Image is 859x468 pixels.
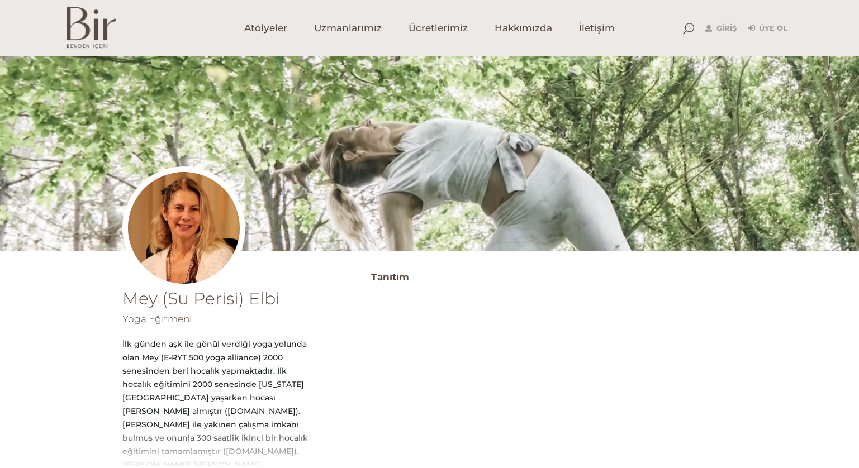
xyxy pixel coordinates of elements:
[371,268,737,286] h3: Tanıtım
[122,166,245,289] img: Mey_Elbi_001_copy-300x300.jpg
[244,22,287,35] span: Atölyeler
[409,22,468,35] span: Ücretlerimiz
[122,290,310,307] h1: Mey (Su Perisi) Elbi
[748,22,787,35] a: Üye Ol
[122,313,192,324] span: Yoga Eğitmeni
[495,22,552,35] span: Hakkımızda
[705,22,737,35] a: Giriş
[579,22,615,35] span: İletişim
[314,22,382,35] span: Uzmanlarımız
